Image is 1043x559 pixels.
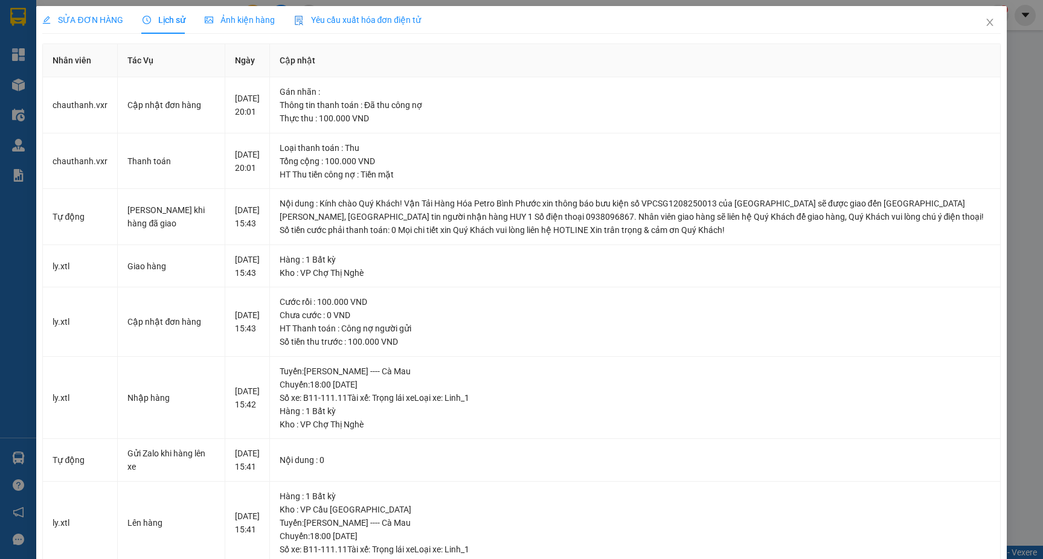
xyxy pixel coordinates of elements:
[127,516,215,529] div: Lên hàng
[42,15,123,25] span: SỬA ĐƠN HÀNG
[127,315,215,328] div: Cập nhật đơn hàng
[280,168,990,181] div: HT Thu tiền công nợ : Tiền mặt
[280,503,990,516] div: Kho : VP Cầu [GEOGRAPHIC_DATA]
[43,357,118,439] td: ly.xtl
[235,509,260,536] div: [DATE] 15:41
[205,16,213,24] span: picture
[127,391,215,404] div: Nhập hàng
[280,98,990,112] div: Thông tin thanh toán : Đã thu công nợ
[143,15,185,25] span: Lịch sử
[280,516,990,556] div: Tuyến : [PERSON_NAME] ---- Cà Mau Chuyến: 18:00 [DATE] Số xe: B11-111.11 Tài xế: Trọng lái xe Loạ...
[270,44,1001,77] th: Cập nhật
[280,295,990,308] div: Cước rồi : 100.000 VND
[280,266,990,279] div: Kho : VP Chợ Thị Nghè
[294,15,422,25] span: Yêu cầu xuất hóa đơn điện tử
[235,148,260,174] div: [DATE] 20:01
[43,44,118,77] th: Nhân viên
[127,155,215,168] div: Thanh toán
[280,197,990,237] div: Nội dung : Kính chào Quý Khách! Vận Tải Hàng Hóa Petro Bình Phước xin thông báo bưu kiện số VPCSG...
[43,133,118,190] td: chauthanh.vxr
[280,141,990,155] div: Loại thanh toán : Thu
[280,155,990,168] div: Tổng cộng : 100.000 VND
[143,16,151,24] span: clock-circle
[280,365,990,404] div: Tuyến : [PERSON_NAME] ---- Cà Mau Chuyến: 18:00 [DATE] Số xe: B11-111.11 Tài xế: Trọng lái xe Loạ...
[127,203,215,230] div: [PERSON_NAME] khi hàng đã giao
[43,189,118,245] td: Tự động
[43,439,118,482] td: Tự động
[280,322,990,335] div: HT Thanh toán : Công nợ người gửi
[280,404,990,418] div: Hàng : 1 Bất kỳ
[235,447,260,473] div: [DATE] 15:41
[127,98,215,112] div: Cập nhật đơn hàng
[43,245,118,288] td: ly.xtl
[280,335,990,348] div: Số tiền thu trước : 100.000 VND
[280,418,990,431] div: Kho : VP Chợ Thị Nghè
[42,16,51,24] span: edit
[43,77,118,133] td: chauthanh.vxr
[280,308,990,322] div: Chưa cước : 0 VND
[235,253,260,279] div: [DATE] 15:43
[127,260,215,273] div: Giao hàng
[280,490,990,503] div: Hàng : 1 Bất kỳ
[280,85,990,98] div: Gán nhãn :
[118,44,225,77] th: Tác Vụ
[973,6,1007,40] button: Close
[235,385,260,411] div: [DATE] 15:42
[294,16,304,25] img: icon
[235,308,260,335] div: [DATE] 15:43
[985,18,995,27] span: close
[205,15,275,25] span: Ảnh kiện hàng
[43,287,118,357] td: ly.xtl
[225,44,270,77] th: Ngày
[280,253,990,266] div: Hàng : 1 Bất kỳ
[235,92,260,118] div: [DATE] 20:01
[280,112,990,125] div: Thực thu : 100.000 VND
[127,447,215,473] div: Gửi Zalo khi hàng lên xe
[280,453,990,467] div: Nội dung : 0
[235,203,260,230] div: [DATE] 15:43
